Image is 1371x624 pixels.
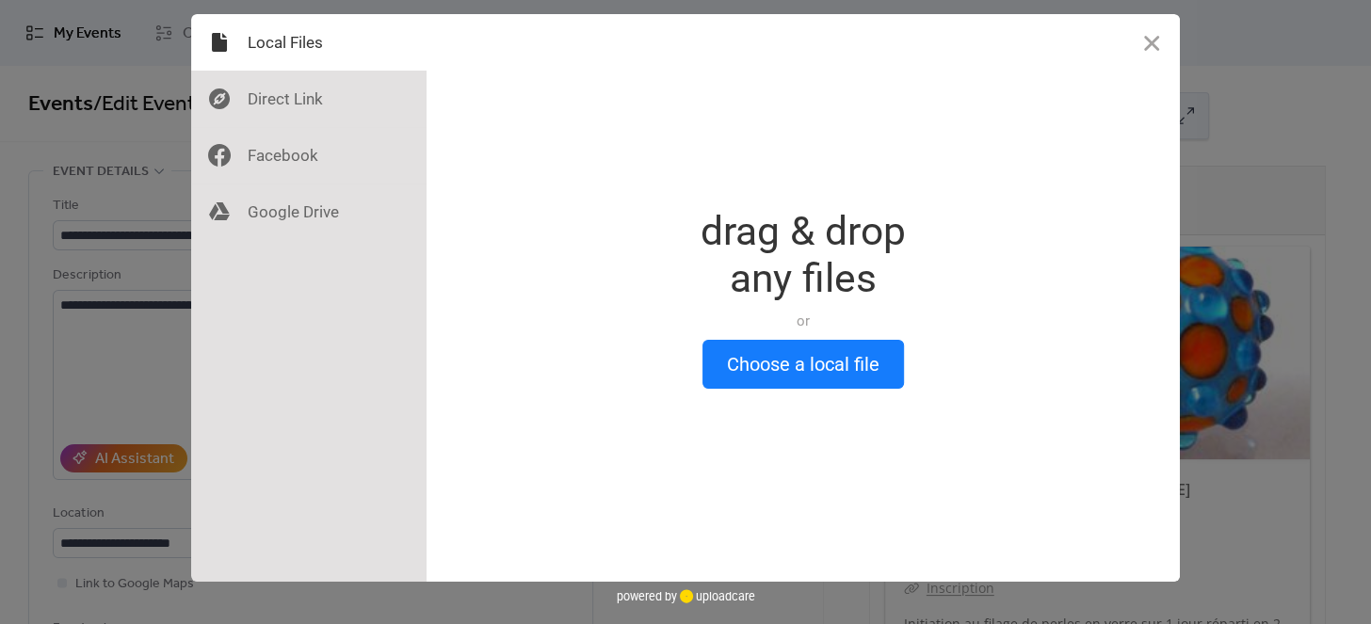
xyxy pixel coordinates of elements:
div: Google Drive [191,184,427,240]
div: Local Files [191,14,427,71]
div: Direct Link [191,71,427,127]
div: Facebook [191,127,427,184]
div: drag & drop any files [701,208,906,302]
button: Close [1123,14,1180,71]
div: powered by [617,582,755,610]
button: Choose a local file [702,340,904,389]
a: uploadcare [677,589,755,603]
div: or [701,312,906,330]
